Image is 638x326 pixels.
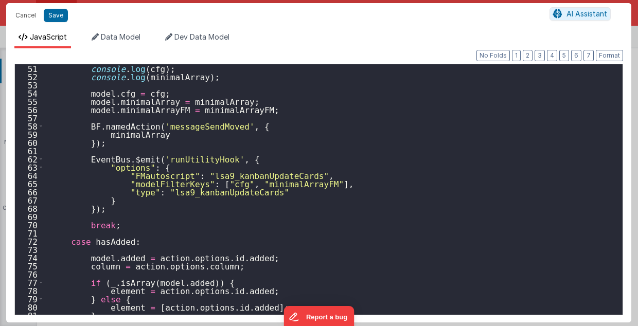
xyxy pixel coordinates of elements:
[512,50,521,61] button: 1
[15,221,44,229] div: 70
[44,9,68,22] button: Save
[15,212,44,221] div: 69
[15,64,44,73] div: 51
[15,196,44,204] div: 67
[15,138,44,147] div: 60
[15,179,44,188] div: 65
[15,130,44,138] div: 59
[10,8,41,23] button: Cancel
[30,32,67,41] span: JavaScript
[15,204,44,212] div: 68
[476,50,510,61] button: No Folds
[535,50,545,61] button: 3
[15,188,44,196] div: 66
[15,89,44,97] div: 54
[15,171,44,179] div: 64
[596,50,623,61] button: Format
[15,295,44,303] div: 79
[15,114,44,122] div: 57
[15,163,44,171] div: 63
[571,50,581,61] button: 6
[174,32,229,41] span: Dev Data Model
[550,7,611,21] button: AI Assistant
[15,105,44,114] div: 56
[15,311,44,319] div: 81
[15,237,44,245] div: 72
[523,50,533,61] button: 2
[15,286,44,295] div: 78
[15,122,44,130] div: 58
[15,270,44,278] div: 76
[15,147,44,155] div: 61
[583,50,594,61] button: 7
[15,245,44,253] div: 73
[559,50,569,61] button: 5
[15,81,44,89] div: 53
[15,73,44,81] div: 52
[15,278,44,286] div: 77
[15,253,44,262] div: 74
[101,32,140,41] span: Data Model
[15,97,44,105] div: 55
[15,262,44,270] div: 75
[15,155,44,163] div: 62
[15,303,44,311] div: 80
[547,50,557,61] button: 4
[15,229,44,237] div: 71
[566,9,607,18] span: AI Assistant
